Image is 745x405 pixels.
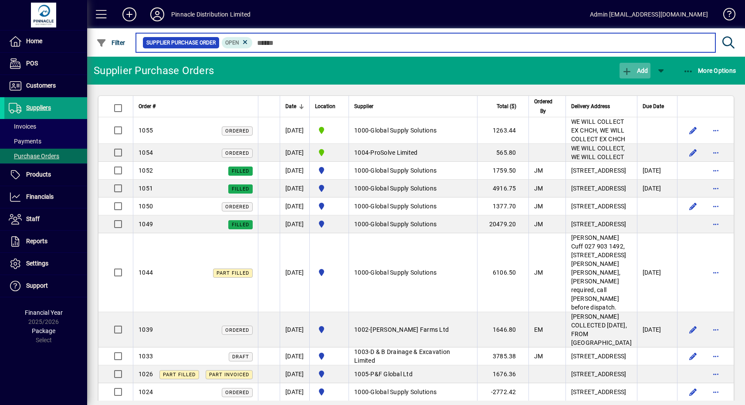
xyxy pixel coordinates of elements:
[566,312,637,347] td: [PERSON_NAME] COLLECTED [DATE], FROM [GEOGRAPHIC_DATA]
[709,265,723,279] button: More options
[315,165,343,176] span: Pinnacle Distribution
[4,149,87,163] a: Purchase Orders
[280,347,309,365] td: [DATE]
[354,102,472,111] div: Supplier
[25,309,63,316] span: Financial Year
[315,102,343,111] div: Location
[354,203,369,210] span: 1000
[370,326,449,333] span: [PERSON_NAME] Farms Ltd
[280,312,309,347] td: [DATE]
[370,127,437,134] span: Global Supply Solutions
[280,180,309,197] td: [DATE]
[94,64,214,78] div: Supplier Purchase Orders
[354,326,369,333] span: 1002
[225,40,239,46] span: Open
[620,63,650,78] button: Add
[566,144,637,162] td: WE WILL COLLECT, WE WILL COLLECT
[534,203,543,210] span: JM
[146,38,216,47] span: Supplier Purchase Order
[139,127,153,134] span: 1055
[566,365,637,383] td: [STREET_ADDRESS]
[115,7,143,22] button: Add
[4,164,87,186] a: Products
[709,181,723,195] button: More options
[637,233,677,312] td: [DATE]
[683,67,736,74] span: More Options
[354,269,369,276] span: 1000
[26,238,47,245] span: Reports
[315,219,343,229] span: Pinnacle Distribution
[349,144,477,162] td: -
[354,221,369,228] span: 1000
[709,217,723,231] button: More options
[717,2,734,30] a: Knowledge Base
[349,162,477,180] td: -
[139,185,153,192] span: 1051
[354,185,369,192] span: 1000
[643,102,672,111] div: Due Date
[681,63,738,78] button: More Options
[349,117,477,144] td: -
[139,102,253,111] div: Order #
[139,269,153,276] span: 1044
[354,167,369,174] span: 1000
[26,37,42,44] span: Home
[354,388,369,395] span: 1000
[315,201,343,211] span: Pinnacle Distribution
[139,353,153,360] span: 1033
[370,203,437,210] span: Global Supply Solutions
[26,215,40,222] span: Staff
[477,347,528,365] td: 3785.38
[4,186,87,208] a: Financials
[285,102,296,111] span: Date
[209,372,249,378] span: Part Invoiced
[349,233,477,312] td: -
[534,97,552,116] span: Ordered By
[139,371,153,378] span: 1026
[225,150,249,156] span: Ordered
[370,371,413,378] span: P&F Global Ltd
[566,117,637,144] td: WE WILL COLLECT EX CHCH, WE WILL COLLECT EX CHCH
[709,199,723,213] button: More options
[315,125,343,136] span: CUSTOMER COLLECTION
[232,354,249,360] span: Draft
[686,146,700,160] button: Edit
[349,383,477,401] td: -
[477,215,528,233] td: 20479.20
[4,53,87,75] a: POS
[709,367,723,381] button: More options
[280,162,309,180] td: [DATE]
[4,134,87,149] a: Payments
[26,82,56,89] span: Customers
[370,185,437,192] span: Global Supply Solutions
[534,326,543,333] span: EM
[566,347,637,365] td: [STREET_ADDRESS]
[534,97,560,116] div: Ordered By
[709,323,723,337] button: More options
[354,348,450,364] span: D & B Drainage & Excavation Limited
[477,383,528,401] td: -2772.42
[4,31,87,52] a: Home
[349,365,477,383] td: -
[280,383,309,401] td: [DATE]
[370,149,417,156] span: ProSolve Limited
[566,180,637,197] td: [STREET_ADDRESS]
[637,312,677,347] td: [DATE]
[232,168,249,174] span: Filled
[709,349,723,363] button: More options
[477,365,528,383] td: 1676.36
[163,372,196,378] span: Part Filled
[280,365,309,383] td: [DATE]
[349,215,477,233] td: -
[232,222,249,228] span: Filled
[315,324,343,335] span: Pinnacle Distribution
[96,39,125,46] span: Filter
[4,275,87,297] a: Support
[4,119,87,134] a: Invoices
[686,323,700,337] button: Edit
[349,312,477,347] td: -
[349,180,477,197] td: -
[590,7,708,21] div: Admin [EMAIL_ADDRESS][DOMAIN_NAME]
[315,369,343,379] span: Pinnacle Distribution
[9,123,36,130] span: Invoices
